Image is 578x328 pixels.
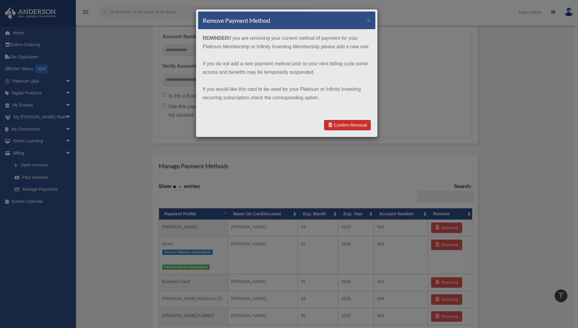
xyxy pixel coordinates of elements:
div: if you are removing your current method of payment for your Platinum Membership or Infinity Inves... [198,29,375,115]
p: If you would like this card to be used for your Platinum or Infinity Investing recurring subscrip... [203,85,371,102]
button: × [367,17,371,23]
strong: REMINDER [203,36,228,41]
a: Confirm Removal [324,120,371,130]
p: If you do not add a new payment method prior to your next billing cycle some access and benefits ... [203,60,371,77]
h4: Remove Payment Method [203,16,270,25]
